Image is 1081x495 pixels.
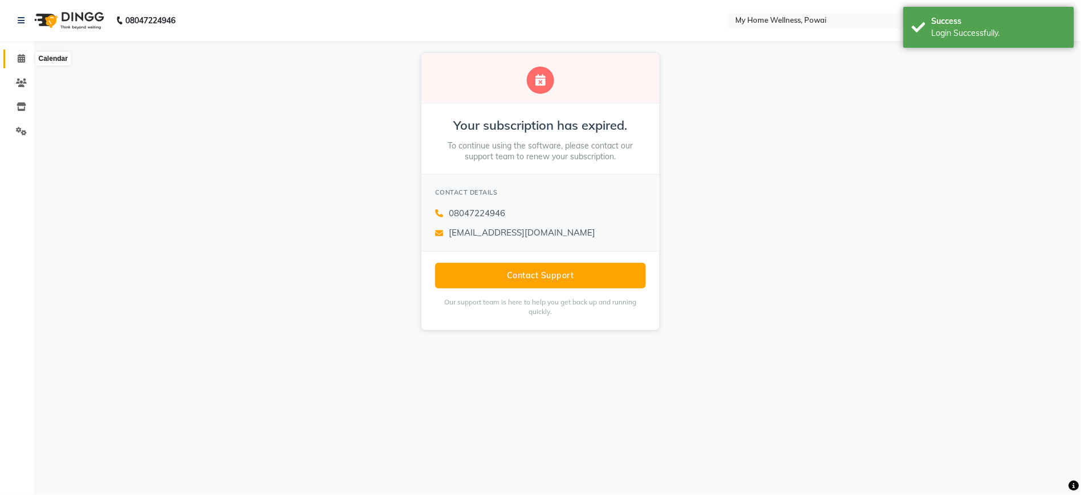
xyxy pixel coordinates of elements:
[449,207,505,220] span: 08047224946
[449,226,595,240] span: [EMAIL_ADDRESS][DOMAIN_NAME]
[435,263,646,288] button: Contact Support
[36,52,71,66] div: Calendar
[932,27,1066,39] div: Login Successfully.
[932,15,1066,27] div: Success
[29,5,107,36] img: logo
[435,298,646,317] p: Our support team is here to help you get back up and running quickly.
[435,188,498,196] span: CONTACT DETAILS
[125,5,175,36] b: 08047224946
[435,141,646,163] p: To continue using the software, please contact our support team to renew your subscription.
[435,117,646,134] h2: Your subscription has expired.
